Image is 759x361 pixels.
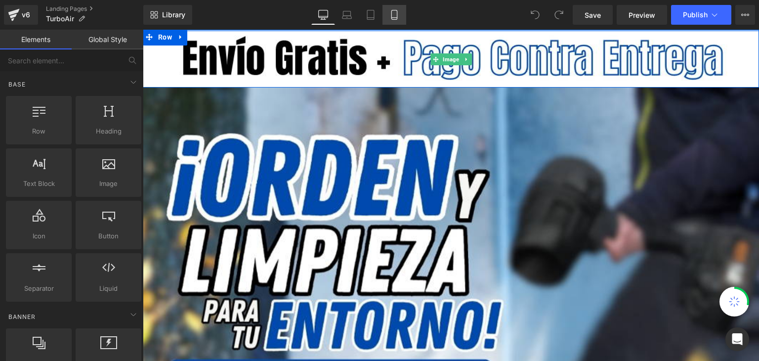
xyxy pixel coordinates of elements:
span: Icon [9,231,69,241]
span: Heading [79,126,138,136]
span: TurboAir [46,15,74,23]
span: Base [7,80,27,89]
span: Banner [7,312,37,321]
span: Save [585,10,601,20]
a: Global Style [72,30,143,49]
span: Publish [683,11,708,19]
span: Liquid [79,283,138,294]
span: Image [79,179,138,189]
a: Landing Pages [46,5,143,13]
span: Image [298,24,318,36]
a: Preview [617,5,667,25]
button: Undo [525,5,545,25]
div: v6 [20,8,32,21]
a: Mobile [382,5,406,25]
a: Tablet [359,5,382,25]
span: Text Block [9,179,69,189]
span: Library [162,10,185,19]
button: Redo [549,5,569,25]
span: Preview [629,10,655,20]
a: New Library [143,5,192,25]
div: Open Intercom Messenger [725,327,749,351]
button: Publish [671,5,731,25]
a: Expand / Collapse [318,24,329,36]
a: Laptop [335,5,359,25]
span: Row [9,126,69,136]
button: More [735,5,755,25]
span: Button [79,231,138,241]
a: Desktop [311,5,335,25]
a: v6 [4,5,38,25]
span: Separator [9,283,69,294]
